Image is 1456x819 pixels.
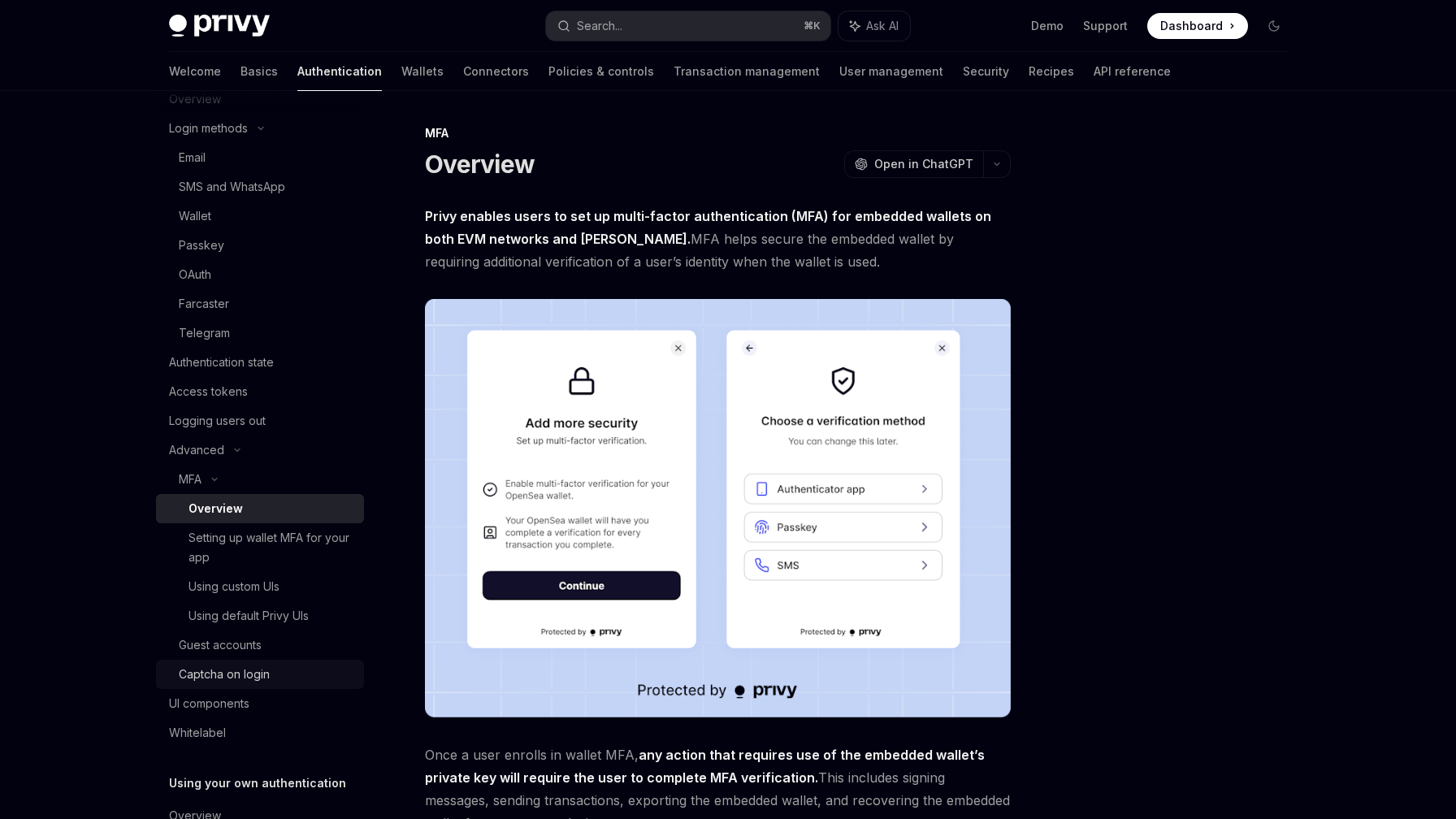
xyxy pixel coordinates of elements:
[240,52,278,91] a: Basics
[425,208,991,247] strong: Privy enables users to set up multi-factor authentication (MFA) for embedded wallets on both EVM ...
[156,348,364,377] a: Authentication state
[179,265,211,284] div: OAuth
[866,18,899,34] span: Ask AI
[844,150,983,178] button: Open in ChatGPT
[874,156,973,172] span: Open in ChatGPT
[1083,18,1128,34] a: Support
[179,470,201,489] div: MFA
[188,528,354,567] div: Setting up wallet MFA for your app
[1094,52,1171,91] a: API reference
[169,119,248,138] div: Login methods
[188,499,243,518] div: Overview
[156,630,364,660] a: Guest accounts
[963,52,1009,91] a: Security
[156,494,364,523] a: Overview
[838,11,910,41] button: Ask AI
[179,665,270,684] div: Captcha on login
[297,52,382,91] a: Authentication
[804,19,821,32] span: ⌘ K
[169,411,266,431] div: Logging users out
[169,773,346,793] h5: Using your own authentication
[156,689,364,718] a: UI components
[156,523,364,572] a: Setting up wallet MFA for your app
[169,15,270,37] img: dark logo
[169,382,248,401] div: Access tokens
[156,718,364,747] a: Whitelabel
[425,125,1011,141] div: MFA
[156,231,364,260] a: Passkey
[169,723,226,743] div: Whitelabel
[425,747,985,786] strong: any action that requires use of the embedded wallet’s private key will require the user to comple...
[156,260,364,289] a: OAuth
[156,143,364,172] a: Email
[401,52,444,91] a: Wallets
[425,299,1011,717] img: images/MFA.png
[179,323,230,343] div: Telegram
[546,11,830,41] button: Search...⌘K
[179,236,224,255] div: Passkey
[156,572,364,601] a: Using custom UIs
[156,318,364,348] a: Telegram
[1160,18,1223,34] span: Dashboard
[156,406,364,435] a: Logging users out
[463,52,529,91] a: Connectors
[839,52,943,91] a: User management
[425,205,1011,273] span: MFA helps secure the embedded wallet by requiring additional verification of a user’s identity wh...
[188,577,279,596] div: Using custom UIs
[179,148,206,167] div: Email
[1031,18,1064,34] a: Demo
[156,660,364,689] a: Captcha on login
[1029,52,1074,91] a: Recipes
[179,294,229,314] div: Farcaster
[179,206,211,226] div: Wallet
[179,177,285,197] div: SMS and WhatsApp
[1147,13,1248,39] a: Dashboard
[156,201,364,231] a: Wallet
[1261,13,1287,39] button: Toggle dark mode
[169,353,274,372] div: Authentication state
[156,172,364,201] a: SMS and WhatsApp
[169,440,224,460] div: Advanced
[179,635,262,655] div: Guest accounts
[425,149,535,179] h1: Overview
[156,601,364,630] a: Using default Privy UIs
[169,52,221,91] a: Welcome
[169,694,249,713] div: UI components
[577,16,622,36] div: Search...
[188,606,309,626] div: Using default Privy UIs
[156,377,364,406] a: Access tokens
[548,52,654,91] a: Policies & controls
[156,289,364,318] a: Farcaster
[674,52,820,91] a: Transaction management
